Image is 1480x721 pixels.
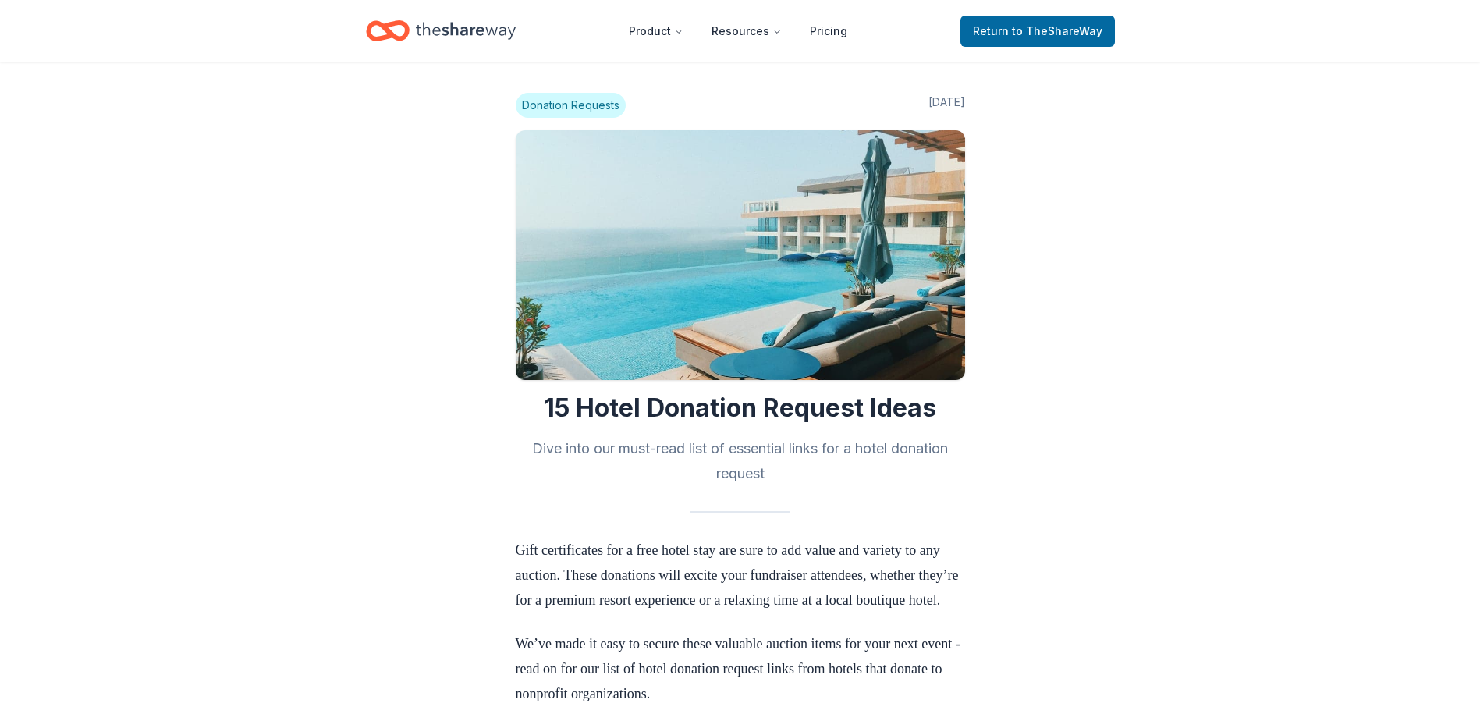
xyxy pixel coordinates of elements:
h2: Dive into our must-read list of essential links for a hotel donation request [516,436,965,486]
p: We’ve made it easy to secure these valuable auction items for your next event - read on for our l... [516,631,965,706]
span: Return [973,22,1102,41]
h1: 15 Hotel Donation Request Ideas [516,392,965,424]
button: Product [616,16,696,47]
a: Home [366,12,516,49]
p: Gift certificates for a free hotel stay are sure to add value and variety to any auction. These d... [516,538,965,613]
span: Donation Requests [516,93,626,118]
a: Returnto TheShareWay [960,16,1115,47]
nav: Main [616,12,860,49]
button: Resources [699,16,794,47]
a: Pricing [797,16,860,47]
span: to TheShareWay [1012,24,1102,37]
img: Image for 15 Hotel Donation Request Ideas [516,130,965,380]
span: [DATE] [928,93,965,118]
